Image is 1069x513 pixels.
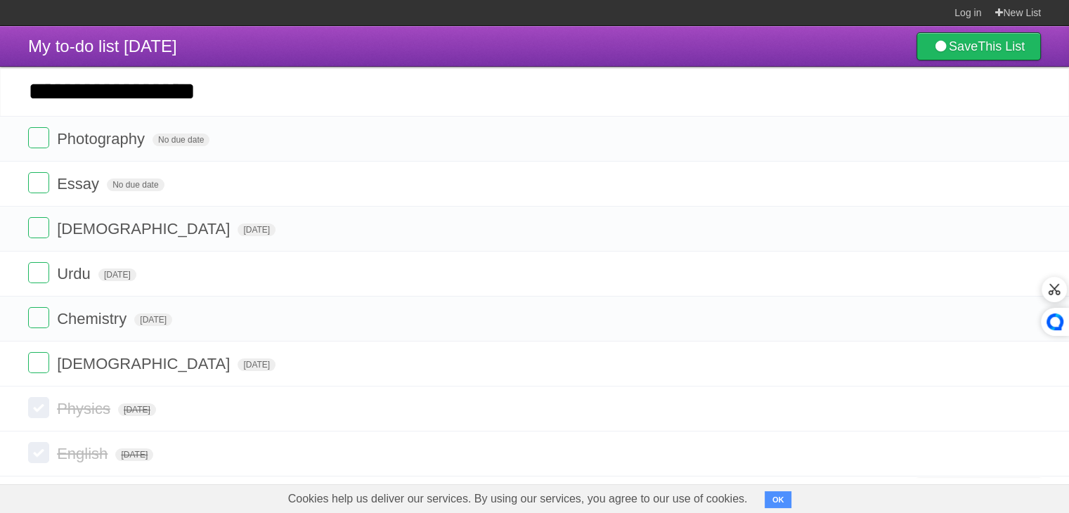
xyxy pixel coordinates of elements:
[28,172,49,193] label: Done
[57,445,111,462] span: English
[274,485,762,513] span: Cookies help us deliver our services. By using our services, you agree to our use of cookies.
[57,310,130,327] span: Chemistry
[28,352,49,373] label: Done
[978,39,1025,53] b: This List
[238,358,276,371] span: [DATE]
[28,307,49,328] label: Done
[28,442,49,463] label: Done
[28,262,49,283] label: Done
[57,220,233,238] span: [DEMOGRAPHIC_DATA]
[98,268,136,281] span: [DATE]
[134,313,172,326] span: [DATE]
[153,134,209,146] span: No due date
[107,178,164,191] span: No due date
[238,223,276,236] span: [DATE]
[28,217,49,238] label: Done
[115,448,153,461] span: [DATE]
[28,127,49,148] label: Done
[57,265,94,283] span: Urdu
[118,403,156,416] span: [DATE]
[28,37,177,56] span: My to-do list [DATE]
[57,175,103,193] span: Essay
[28,397,49,418] label: Done
[57,400,114,417] span: Physics
[765,491,792,508] button: OK
[57,355,233,372] span: [DEMOGRAPHIC_DATA]
[916,32,1041,60] a: SaveThis List
[57,130,148,148] span: Photography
